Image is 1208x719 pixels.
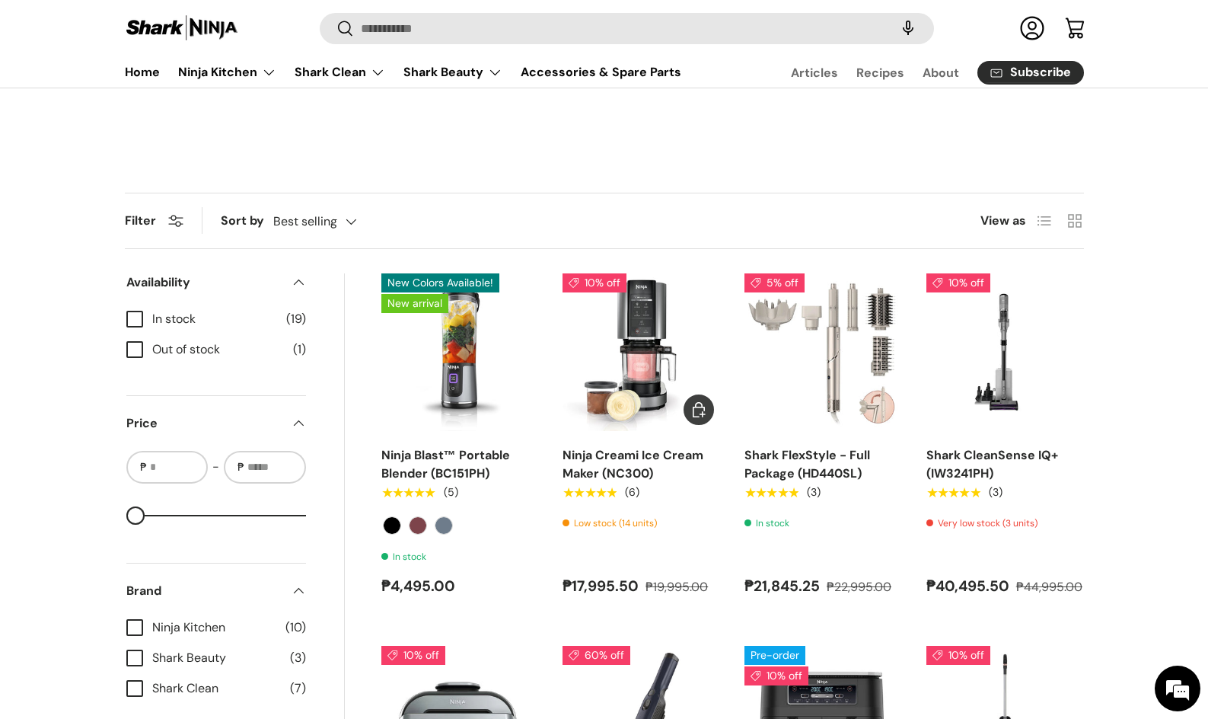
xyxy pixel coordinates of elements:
span: 5% off [744,273,805,292]
span: Pre-order [744,646,805,665]
span: (10) [285,618,306,637]
span: Ninja Kitchen [152,618,276,637]
a: Home [125,57,160,87]
img: ninja-creami-ice-cream-maker-with-sample-content-and-all-lids-full-view-sharkninja-philippines [563,273,720,431]
label: Navy Blue [435,516,453,535]
img: Shark Ninja Philippines [125,14,239,43]
label: Black [383,516,401,535]
span: (3) [290,649,306,667]
span: 10% off [563,273,626,292]
span: (7) [290,679,306,698]
a: Recipes [856,58,904,88]
speech-search-button: Search by voice [884,12,932,46]
span: Best selling [273,214,337,228]
span: New Colors Available! [381,273,499,292]
span: New arrival [381,294,448,313]
span: Filter [125,213,156,228]
a: About [923,58,959,88]
span: (1) [293,340,306,359]
a: Shark FlexStyle - Full Package (HD440SL) [744,273,902,431]
span: 10% off [744,666,808,685]
a: Shark CleanSense IQ+ (IW3241PH) [926,273,1084,431]
span: Shark Clean [152,679,281,698]
summary: Ninja Kitchen [169,57,285,88]
span: Subscribe [1010,67,1071,79]
a: Ninja Blast™ Portable Blender (BC151PH) [381,273,539,431]
span: View as [980,212,1026,230]
a: Accessories & Spare Parts [521,57,681,87]
span: 10% off [926,646,990,665]
label: Cranberry [409,516,427,535]
span: (19) [286,310,306,328]
span: 10% off [381,646,445,665]
span: Availability [126,273,282,292]
summary: Shark Clean [285,57,394,88]
a: Articles [791,58,838,88]
span: Out of stock [152,340,284,359]
a: Shark CleanSense IQ+ (IW3241PH) [926,447,1058,481]
nav: Primary [125,57,681,88]
span: - [212,458,219,476]
label: Sort by [221,212,273,230]
span: Price [126,414,282,433]
img: ninja-blast-portable-blender-black-left-side-view-sharkninja-philippines [381,273,539,431]
summary: Shark Beauty [394,57,512,88]
a: Subscribe [977,61,1084,85]
button: Filter [125,213,183,228]
a: Ninja Blast™ Portable Blender (BC151PH) [381,447,510,481]
summary: Brand [126,564,306,618]
span: In stock [152,310,277,328]
span: 10% off [926,273,990,292]
summary: Availability [126,255,306,310]
span: Brand [126,582,282,600]
a: Ninja Creami Ice Cream Maker (NC300) [563,273,720,431]
a: Ninja Creami Ice Cream Maker (NC300) [563,447,703,481]
button: Best selling [273,208,387,235]
img: shark-cleansense-auto-empty-dock-iw3241ae-full-view-sharkninja-philippines [926,273,1084,431]
a: Shark FlexStyle - Full Package (HD440SL) [744,447,870,481]
span: 60% off [563,646,630,665]
nav: Secondary [754,57,1084,88]
span: Shark Beauty [152,649,281,667]
span: ₱ [139,459,148,475]
summary: Price [126,396,306,451]
img: shark-flexstyle-full-package-what's-in-the-box-full-view-sharkninja-philippines [744,273,902,431]
span: ₱ [236,459,246,475]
